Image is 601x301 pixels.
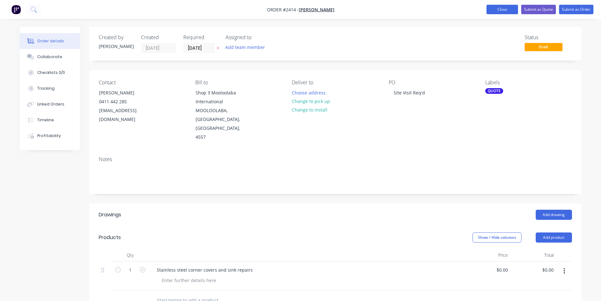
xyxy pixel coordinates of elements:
div: Stainless steel corner covers and sink repairs [152,265,258,274]
div: Qty [111,249,149,262]
div: [PERSON_NAME]0411 442 285[EMAIL_ADDRESS][DOMAIN_NAME] [94,88,157,124]
button: Profitability [20,128,80,144]
div: Checklists 0/0 [37,70,65,75]
button: Change to pick up [288,97,333,105]
div: Assigned to [226,34,289,40]
button: Close [486,5,518,14]
img: Factory [11,5,21,14]
button: Submit as Quote [521,5,556,14]
button: Collaborate [20,49,80,65]
div: [PERSON_NAME] [99,43,133,50]
div: Status [525,34,572,40]
div: MOOLOOLABA, [GEOGRAPHIC_DATA], [GEOGRAPHIC_DATA], 4557 [196,106,248,141]
div: Collaborate [37,54,62,60]
div: Labels [485,80,572,86]
div: Created [141,34,176,40]
div: QUOTE [485,88,503,94]
button: Choose address [288,88,329,97]
button: Checklists 0/0 [20,65,80,81]
button: Change to install [288,105,331,114]
div: Tracking [37,86,55,91]
span: Order #2414 - [267,7,299,13]
a: [PERSON_NAME] [299,7,334,13]
div: Created by [99,34,133,40]
div: Price [465,249,510,262]
div: Required [183,34,218,40]
button: Linked Orders [20,96,80,112]
div: Contact [99,80,185,86]
div: 0411 442 285 [99,97,151,106]
button: Tracking [20,81,80,96]
button: Add product [536,232,572,243]
div: Shop 3 Mooloolaba International [196,88,248,106]
div: Total [510,249,556,262]
div: Profitability [37,133,61,139]
div: Deliver to [292,80,378,86]
div: PO [389,80,475,86]
div: Timeline [37,117,54,123]
div: Shop 3 Mooloolaba InternationalMOOLOOLABA, [GEOGRAPHIC_DATA], [GEOGRAPHIC_DATA], 4557 [190,88,253,142]
div: Notes [99,156,572,162]
div: [PERSON_NAME] [99,88,151,97]
button: Show / Hide columns [473,232,521,243]
button: Add drawing [536,210,572,220]
div: [EMAIL_ADDRESS][DOMAIN_NAME] [99,106,151,124]
div: Drawings [99,211,121,219]
div: Order details [37,38,64,44]
div: Site Visit Req'd [389,88,430,97]
button: Add team member [226,43,268,51]
button: Order details [20,33,80,49]
span: Draft [525,43,563,51]
button: Submit as Order [559,5,593,14]
div: Bill to [195,80,282,86]
div: Products [99,234,121,241]
button: Add team member [222,43,268,51]
button: Timeline [20,112,80,128]
div: Linked Orders [37,101,64,107]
